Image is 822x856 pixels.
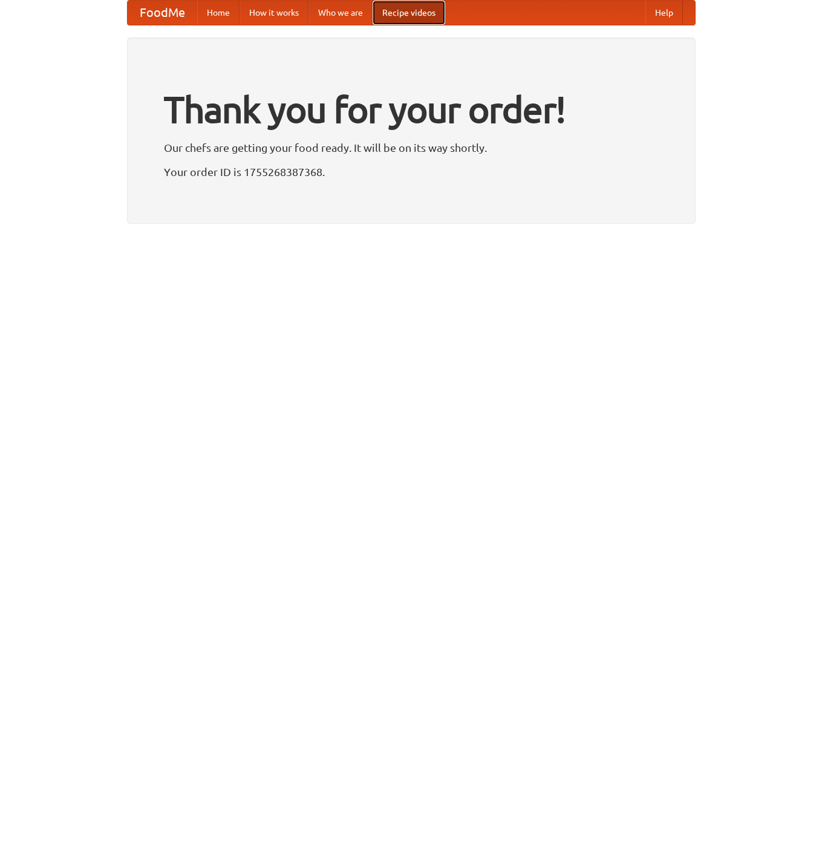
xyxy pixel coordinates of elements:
[197,1,240,25] a: Home
[164,139,659,157] p: Our chefs are getting your food ready. It will be on its way shortly.
[128,1,197,25] a: FoodMe
[308,1,373,25] a: Who we are
[164,80,659,139] h1: Thank you for your order!
[645,1,683,25] a: Help
[373,1,445,25] a: Recipe videos
[164,163,659,181] p: Your order ID is 1755268387368.
[240,1,308,25] a: How it works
